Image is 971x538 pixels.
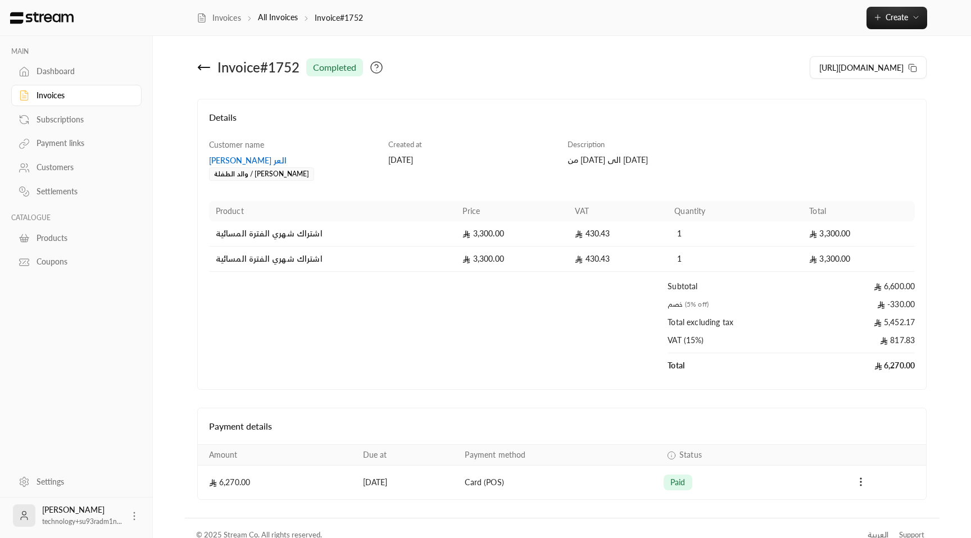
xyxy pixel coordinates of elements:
[37,138,128,149] div: Payment links
[42,504,122,527] div: [PERSON_NAME]
[209,111,915,135] h4: Details
[568,140,605,149] span: Description
[198,445,356,466] th: Amount
[668,317,802,335] td: Total excluding tax
[37,232,128,244] div: Products
[810,56,927,79] button: [URL][DOMAIN_NAME]
[388,140,422,149] span: Created at
[313,61,356,74] span: completed
[209,201,456,221] th: Product
[668,353,802,378] td: Total
[11,157,142,179] a: Customers
[568,201,668,221] th: VAT
[11,47,142,56] p: MAIN
[568,154,915,166] div: من [DATE] الى [DATE]
[356,466,459,499] td: [DATE]
[209,167,314,181] div: والد الطفلة / [PERSON_NAME]
[37,476,128,487] div: Settings
[456,221,568,247] td: 3,300.00
[11,213,142,222] p: CATALOGUE
[802,272,915,299] td: 6,600.00
[197,12,241,24] a: Invoices
[11,108,142,130] a: Subscriptions
[886,12,908,22] span: Create
[209,155,378,178] a: [PERSON_NAME] العروالد الطفلة / [PERSON_NAME]
[258,12,298,22] a: All Invoices
[356,445,459,466] th: Due at
[11,181,142,203] a: Settlements
[685,300,709,308] span: (5% off)
[209,247,456,272] td: اشتراك شهري الفترة المسائية
[802,353,915,378] td: 6,270.00
[674,228,686,239] span: 1
[11,471,142,493] a: Settings
[670,477,686,488] span: paid
[37,256,128,267] div: Coupons
[668,201,802,221] th: Quantity
[458,445,657,466] th: Payment method
[37,66,128,77] div: Dashboard
[668,272,802,299] td: Subtotal
[198,466,356,499] td: 6,270.00
[209,420,915,433] h4: Payment details
[11,61,142,83] a: Dashboard
[802,335,915,353] td: 817.83
[209,140,264,149] span: Customer name
[568,247,668,272] td: 430.43
[458,466,657,499] td: Card (POS)
[456,201,568,221] th: Price
[197,12,363,24] nav: breadcrumb
[456,247,568,272] td: 3,300.00
[668,299,802,317] td: خصم
[37,114,128,125] div: Subscriptions
[11,251,142,273] a: Coupons
[802,317,915,335] td: 5,452.17
[315,12,363,24] p: Invoice#1752
[37,162,128,173] div: Customers
[11,133,142,154] a: Payment links
[674,253,686,265] span: 1
[37,186,128,197] div: Settlements
[866,7,927,29] button: Create
[568,221,668,247] td: 430.43
[11,85,142,107] a: Invoices
[42,517,122,526] span: technology+su93radm1n...
[802,201,915,221] th: Total
[37,90,128,101] div: Invoices
[9,12,75,24] img: Logo
[802,247,915,272] td: 3,300.00
[209,221,456,247] td: اشتراك شهري الفترة المسائية
[209,201,915,378] table: Products
[217,58,300,76] div: Invoice # 1752
[802,221,915,247] td: 3,300.00
[668,335,802,353] td: VAT (15%)
[679,449,702,461] span: Status
[819,62,904,74] span: [URL][DOMAIN_NAME]
[388,154,557,166] div: [DATE]
[802,299,915,317] td: -330.00
[198,444,927,499] table: Payments
[11,227,142,249] a: Products
[209,155,378,166] div: [PERSON_NAME] العر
